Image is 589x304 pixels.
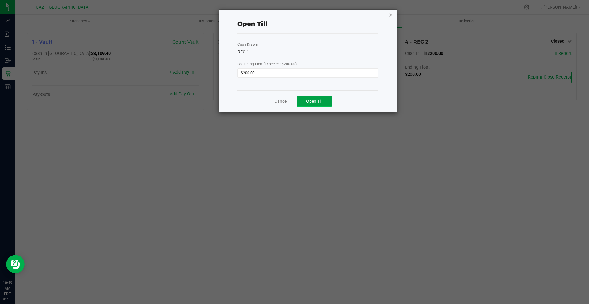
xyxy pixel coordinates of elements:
button: Open Till [297,96,332,107]
label: Cash Drawer [237,42,259,47]
iframe: Resource center [6,255,25,273]
div: Open Till [237,19,268,29]
span: Open Till [306,99,322,104]
div: REG 1 [237,49,378,55]
a: Cancel [275,98,287,105]
span: Beginning Float [237,62,297,66]
span: (Expected: $200.00) [264,62,297,66]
